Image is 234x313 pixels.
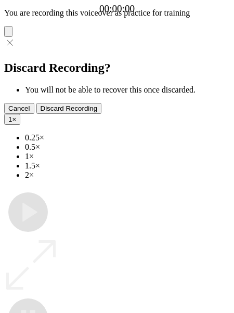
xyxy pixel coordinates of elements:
li: 0.25× [25,133,230,142]
li: 1.5× [25,161,230,171]
button: Cancel [4,103,34,114]
li: You will not be able to recover this once discarded. [25,85,230,95]
li: 0.5× [25,142,230,152]
li: 2× [25,171,230,180]
h2: Discard Recording? [4,61,230,75]
button: 1× [4,114,20,125]
li: 1× [25,152,230,161]
p: You are recording this voiceover as practice for training [4,8,230,18]
span: 1 [8,115,12,123]
a: 00:00:00 [99,3,135,15]
button: Discard Recording [36,103,102,114]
